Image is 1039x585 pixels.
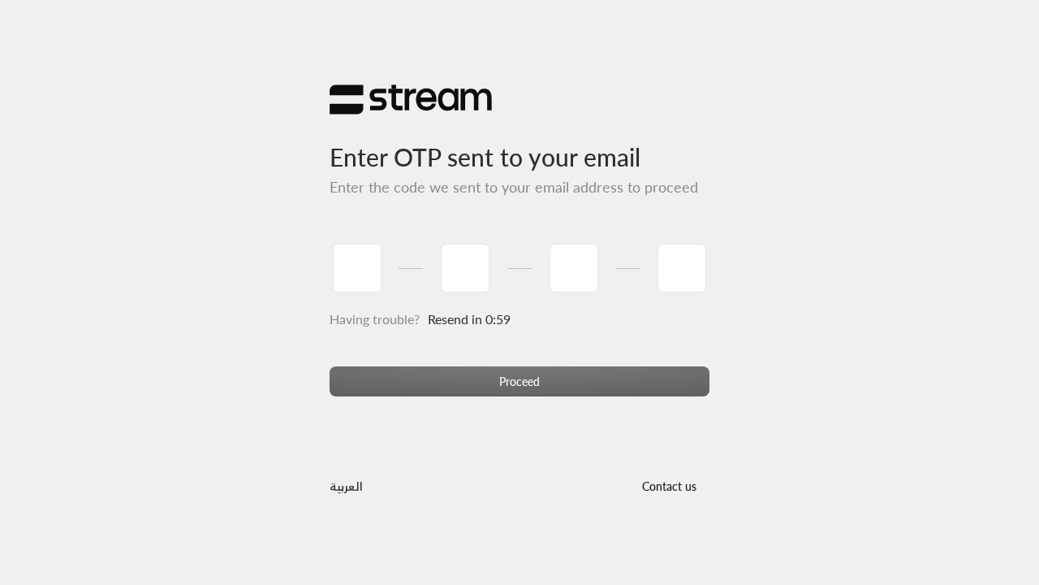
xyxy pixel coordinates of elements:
[330,311,420,327] span: Having trouble?
[330,115,709,171] h3: Enter OTP sent to your email
[330,470,363,500] a: العربية
[628,470,709,500] button: Contact us
[628,479,709,493] a: Contact us
[330,84,492,115] img: Stream Logo
[428,311,511,327] span: Resend in 0:59
[330,179,709,197] h5: Enter the code we sent to your email address to proceed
